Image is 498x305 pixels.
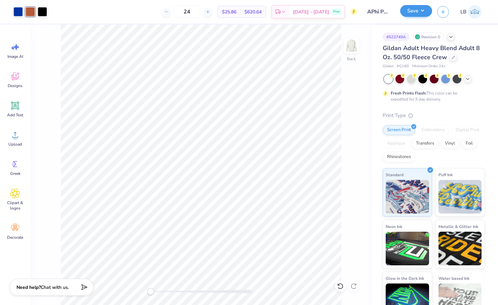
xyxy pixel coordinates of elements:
span: $25.86 [222,8,236,15]
span: Minimum Order: 24 + [412,64,446,69]
input: Untitled Design [362,5,395,18]
div: Revision 0 [413,33,444,41]
strong: Fresh Prints Flash: [391,90,426,96]
div: Transfers [412,139,438,149]
span: Neon Ink [386,223,402,230]
span: Glow in the Dark Ink [386,275,424,282]
span: Clipart & logos [4,200,26,211]
a: LB [457,5,485,18]
div: Digital Print [451,125,484,135]
span: Chat with us. [41,284,69,291]
span: # G180 [397,64,409,69]
span: Add Text [7,112,23,118]
span: Gildan Adult Heavy Blend Adult 8 Oz. 50/50 Fleece Crew [383,44,480,61]
span: Greek [10,171,21,176]
span: Image AI [7,54,23,59]
div: Back [347,56,356,62]
img: Neon Ink [386,232,429,265]
div: Accessibility label [147,288,154,295]
strong: Need help? [16,284,41,291]
div: # 523749A [383,33,410,41]
img: Puff Ink [438,180,482,214]
div: This color can be expedited for 5 day delivery. [391,90,473,102]
span: Water based Ink [438,275,469,282]
img: Back [345,39,358,52]
div: Vinyl [440,139,459,149]
div: Screen Print [383,125,415,135]
img: Standard [386,180,429,214]
input: – – [174,6,200,18]
span: Puff Ink [438,171,453,178]
span: $620.64 [244,8,262,15]
span: Decorate [7,235,23,240]
span: Standard [386,171,404,178]
div: Applique [383,139,410,149]
button: Save [400,5,432,17]
div: Foil [461,139,477,149]
div: Rhinestones [383,152,415,162]
div: Print Type [383,112,485,119]
span: Gildan [383,64,393,69]
span: Designs [8,83,23,88]
span: LB [460,8,466,16]
img: Laken Brown [468,5,482,18]
img: Metallic & Glitter Ink [438,232,482,265]
span: [DATE] - [DATE] [293,8,329,15]
span: Free [333,9,340,14]
div: Embroidery [417,125,449,135]
span: Upload [8,142,22,147]
span: Metallic & Glitter Ink [438,223,478,230]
